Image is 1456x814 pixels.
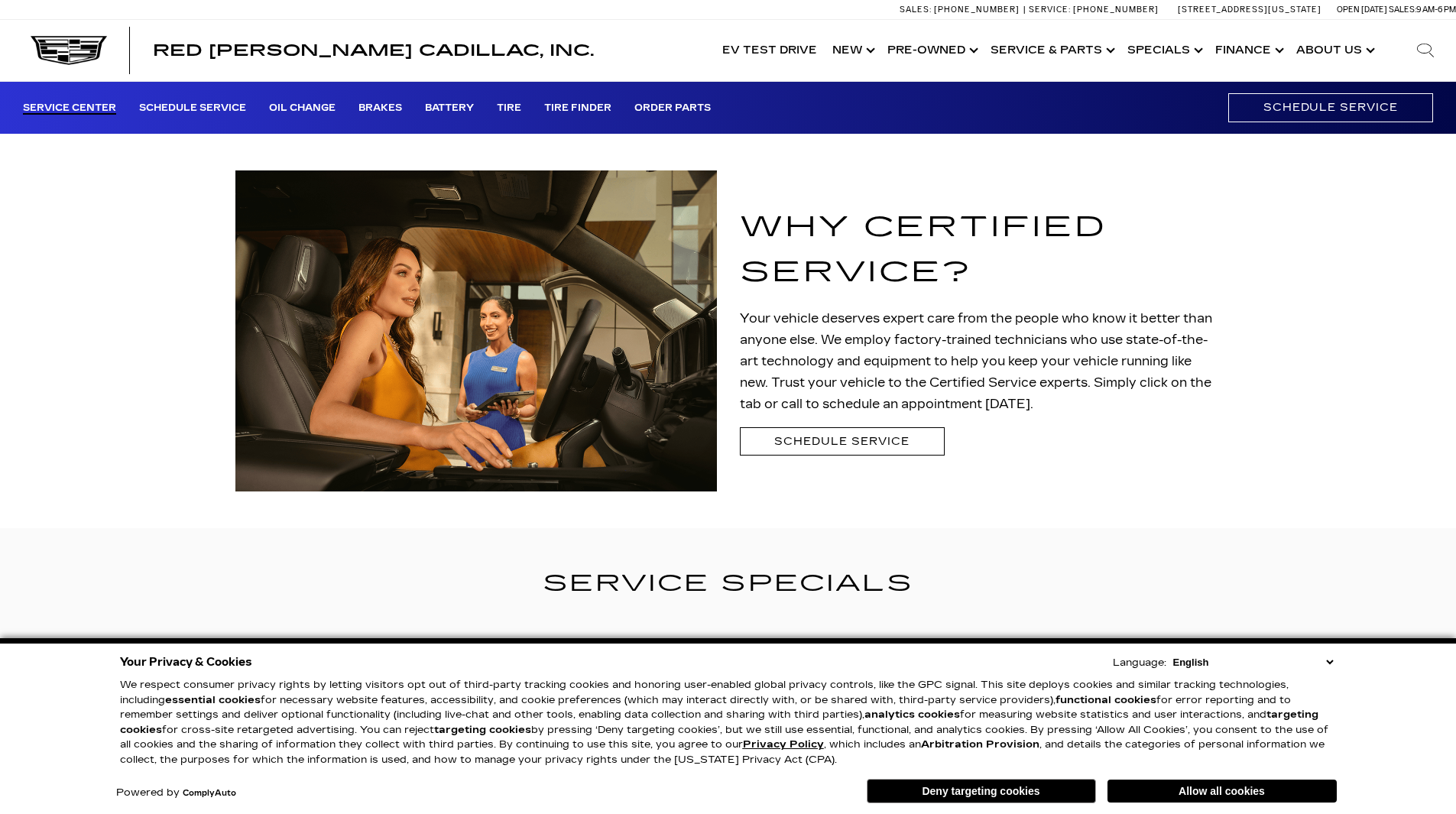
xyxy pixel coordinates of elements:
[1120,20,1208,81] a: Specials
[934,5,1020,15] span: [PHONE_NUMBER]
[1416,5,1456,15] span: 9 AM-6 PM
[120,709,1318,736] strong: targeting cookies
[1029,5,1071,15] span: Service:
[1208,20,1289,81] a: Finance
[1169,655,1337,670] select: Language Select
[715,20,825,81] a: EV Test Drive
[497,102,521,115] a: Tire
[425,102,474,115] a: Battery
[1389,5,1416,15] span: Sales:
[153,43,594,58] a: Red [PERSON_NAME] Cadillac, Inc.
[358,102,402,115] a: Brakes
[116,788,236,798] div: Powered by
[900,5,1023,14] a: Sales: [PHONE_NUMBER]
[120,651,252,673] span: Your Privacy & Cookies
[880,20,983,81] a: Pre-Owned
[23,102,116,115] a: Service Center
[235,170,717,491] img: Service technician talking to a man and showing his ipad
[1107,780,1337,803] button: Allow all cookies
[1337,5,1387,15] span: Open [DATE]
[165,694,261,706] strong: essential cookies
[825,20,880,81] a: New
[1113,658,1166,668] div: Language:
[1073,5,1159,15] span: [PHONE_NUMBER]
[153,41,594,60] span: Red [PERSON_NAME] Cadillac, Inc.
[139,102,246,115] a: Schedule Service
[740,427,945,456] a: Schedule Service
[900,5,932,15] span: Sales:
[740,308,1221,415] p: Your vehicle deserves expert care from the people who know it better than anyone else. We employ ...
[1178,5,1321,15] a: [STREET_ADDRESS][US_STATE]
[1289,20,1380,81] a: About Us
[269,102,336,115] a: Oil Change
[1056,694,1156,706] strong: functional cookies
[867,779,1096,803] button: Deny targeting cookies
[183,789,236,798] a: ComplyAuto
[864,709,960,721] strong: analytics cookies
[921,738,1039,751] strong: Arbitration Provision
[31,36,107,65] img: Cadillac Dark Logo with Cadillac White Text
[434,724,531,736] strong: targeting cookies
[120,678,1337,767] p: We respect consumer privacy rights by letting visitors opt out of third-party tracking cookies an...
[544,102,611,115] a: Tire Finder
[743,738,824,751] a: Privacy Policy
[235,565,1221,603] h2: Service Specials
[1023,5,1163,14] a: Service: [PHONE_NUMBER]
[634,102,711,115] a: Order Parts
[740,205,1221,296] h1: Why Certified Service?
[1228,93,1433,122] a: Schedule Service
[983,20,1120,81] a: Service & Parts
